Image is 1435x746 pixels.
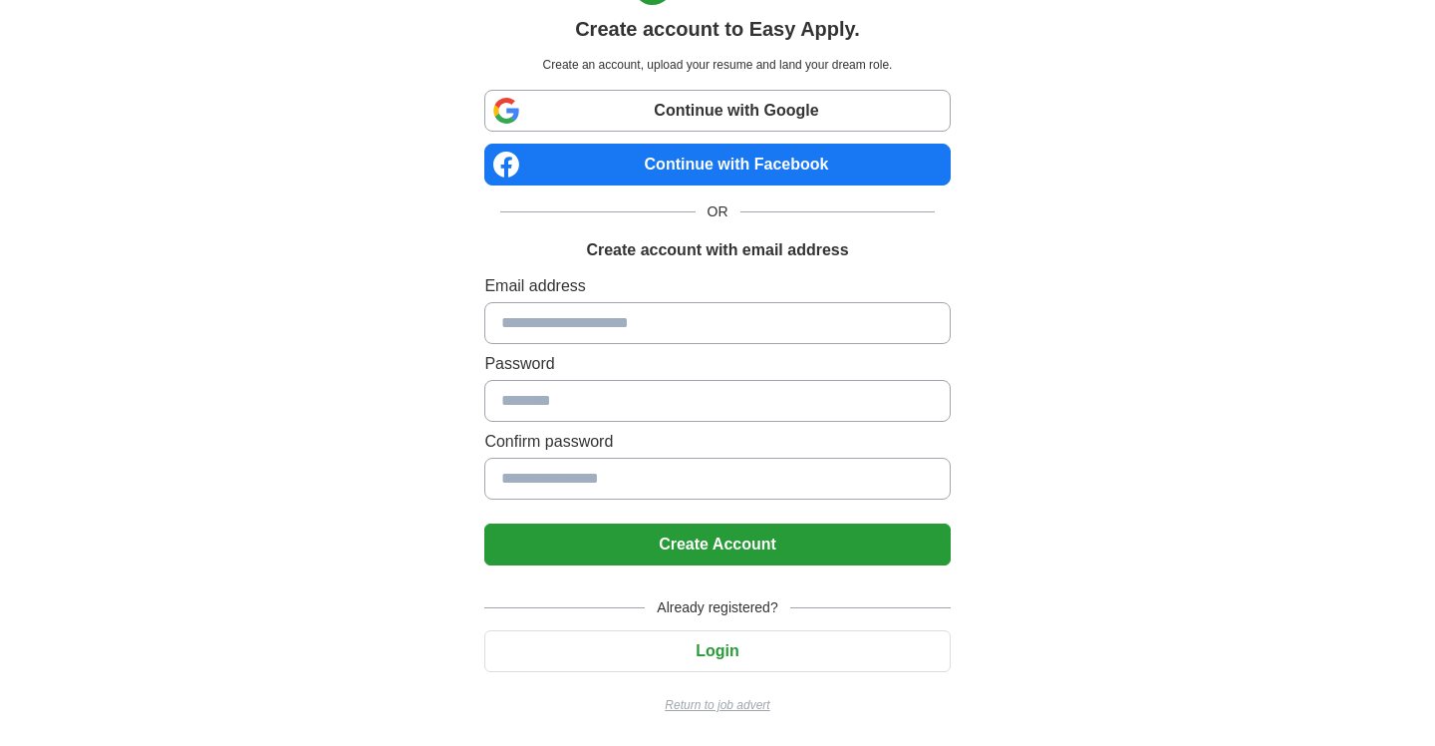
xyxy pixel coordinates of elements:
span: OR [696,201,740,222]
button: Create Account [484,524,950,565]
span: Already registered? [645,597,789,618]
label: Email address [484,274,950,298]
p: Create an account, upload your resume and land your dream role. [488,56,946,74]
a: Return to job advert [484,696,950,714]
h1: Create account to Easy Apply. [575,14,860,44]
a: Continue with Google [484,90,950,132]
label: Password [484,352,950,376]
a: Login [484,642,950,659]
a: Continue with Facebook [484,144,950,186]
label: Confirm password [484,430,950,454]
h1: Create account with email address [586,238,848,262]
button: Login [484,630,950,672]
